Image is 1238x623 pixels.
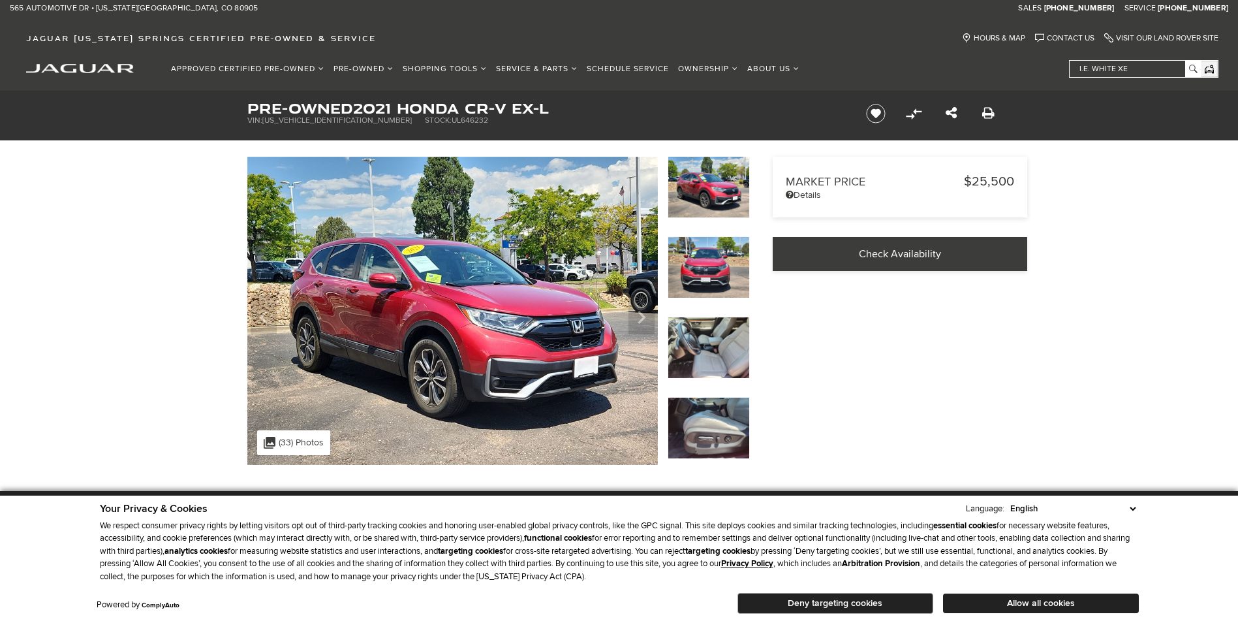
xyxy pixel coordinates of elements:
span: Check Availability [859,248,941,261]
strong: Arbitration Provision [842,558,920,569]
a: [PHONE_NUMBER] [1158,3,1228,14]
button: Deny targeting cookies [737,593,933,614]
a: Schedule Service [582,57,673,80]
div: Language: [966,505,1004,513]
a: Hours & Map [962,33,1025,43]
button: Compare Vehicle [904,104,923,123]
a: Pre-Owned [329,57,398,80]
div: Previous [251,295,277,334]
div: Next [628,295,655,334]
strong: essential cookies [933,520,997,531]
img: Used 2021 Radiant Red Metallic Honda EX-L image 14 [668,156,750,218]
img: Used 2021 Radiant Red Metallic Honda EX-L image 16 [668,317,750,379]
span: $25,500 [964,174,1014,189]
span: Sales [1018,3,1042,13]
nav: Main Navigation [166,57,804,80]
a: 565 Automotive Dr • [US_STATE][GEOGRAPHIC_DATA], CO 80905 [10,3,258,14]
div: (33) Photos [257,430,330,455]
strong: targeting cookies [685,546,751,556]
a: Contact Us [1035,33,1094,43]
input: i.e. White XE [1070,61,1200,77]
a: Approved Certified Pre-Owned [166,57,329,80]
u: Privacy Policy [721,558,773,569]
h1: 2021 Honda CR-V EX-L [247,101,844,116]
strong: functional cookies [524,533,592,543]
strong: targeting cookies [438,546,503,556]
strong: analytics cookies [164,546,228,556]
strong: Pre-Owned [247,98,353,118]
img: Used 2021 Radiant Red Metallic Honda EX-L image 14 [247,157,658,465]
a: About Us [743,57,804,80]
button: Save vehicle [861,103,890,124]
a: [PHONE_NUMBER] [1044,3,1115,14]
select: Language Select [1007,502,1139,515]
a: Market Price $25,500 [786,174,1014,189]
span: Service [1124,3,1156,13]
span: Stock: [425,116,452,125]
span: UL646232 [452,116,488,125]
a: Visit Our Land Rover Site [1104,33,1218,43]
a: Details [786,189,1014,200]
div: Powered by [97,601,179,609]
a: Print this Pre-Owned 2021 Honda CR-V EX-L [982,106,995,121]
a: Shopping Tools [398,57,491,80]
a: jaguar [26,62,134,73]
img: Used 2021 Radiant Red Metallic Honda EX-L image 17 [668,397,750,459]
span: [US_VEHICLE_IDENTIFICATION_NUMBER] [262,116,412,125]
a: Ownership [673,57,743,80]
span: VIN: [247,116,262,125]
span: Market Price [786,175,964,189]
a: Service & Parts [491,57,582,80]
a: Check Availability [773,237,1027,271]
img: Jaguar [26,64,134,73]
a: Share this Pre-Owned 2021 Honda CR-V EX-L [946,106,957,121]
img: Used 2021 Radiant Red Metallic Honda EX-L image 15 [668,236,750,298]
a: ComplyAuto [142,601,179,609]
button: Allow all cookies [943,594,1139,613]
span: Jaguar [US_STATE] Springs Certified Pre-Owned & Service [26,33,376,43]
span: Your Privacy & Cookies [100,502,208,515]
a: Jaguar [US_STATE] Springs Certified Pre-Owned & Service [20,33,382,43]
p: We respect consumer privacy rights by letting visitors opt out of third-party tracking cookies an... [100,520,1139,584]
